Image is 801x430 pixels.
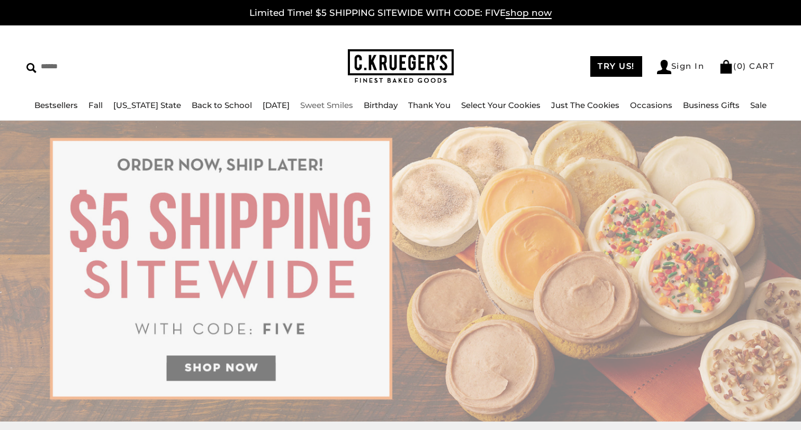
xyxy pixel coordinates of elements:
span: 0 [737,61,743,71]
img: Bag [719,60,733,74]
a: TRY US! [590,56,642,77]
a: Business Gifts [683,100,740,110]
input: Search [26,58,204,75]
a: Sign In [657,60,705,74]
a: Birthday [364,100,398,110]
a: Sweet Smiles [300,100,353,110]
img: Account [657,60,671,74]
a: Fall [88,100,103,110]
a: Sale [750,100,767,110]
img: C.KRUEGER'S [348,49,454,84]
a: Occasions [630,100,672,110]
a: Select Your Cookies [461,100,541,110]
a: [DATE] [263,100,290,110]
a: Bestsellers [34,100,78,110]
a: (0) CART [719,61,775,71]
img: Search [26,63,37,73]
span: shop now [506,7,552,19]
a: Just The Cookies [551,100,619,110]
a: Limited Time! $5 SHIPPING SITEWIDE WITH CODE: FIVEshop now [249,7,552,19]
a: Back to School [192,100,252,110]
a: Thank You [408,100,451,110]
a: [US_STATE] State [113,100,181,110]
